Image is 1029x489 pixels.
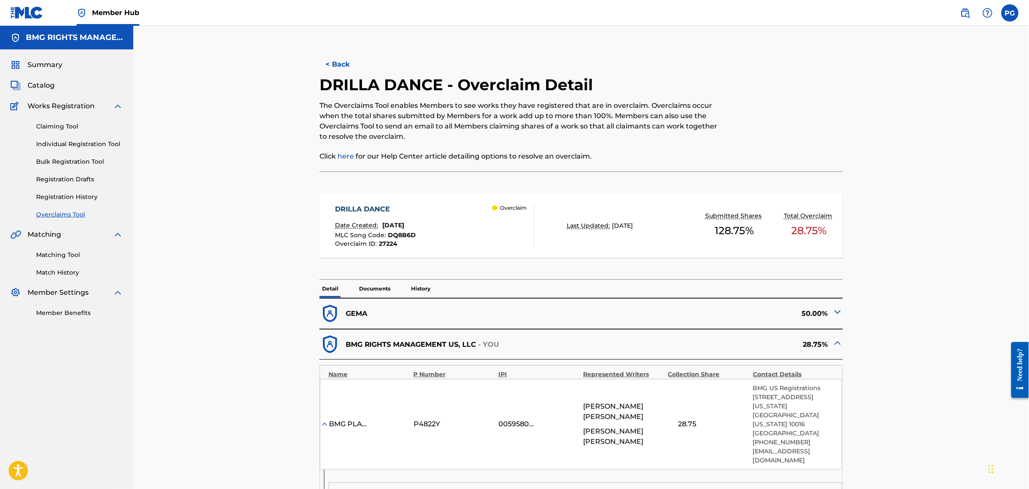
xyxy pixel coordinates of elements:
h5: BMG RIGHTS MANAGEMENT US, LLC [26,33,123,43]
span: 28.75 % [792,223,827,238]
h2: DRILLA DANCE - Overclaim Detail [319,75,597,95]
a: Individual Registration Tool [36,140,123,149]
a: here [338,152,354,160]
a: Bulk Registration Tool [36,157,123,166]
span: Catalog [28,80,55,91]
div: Name [329,370,409,379]
a: Registration Drafts [36,175,123,184]
span: DQ8B6D [388,231,416,239]
p: BMG US Registrations [753,384,833,393]
span: Works Registration [28,101,95,111]
p: Click for our Help Center article detailing options to resolve an overclaim. [319,151,722,162]
p: [GEOGRAPHIC_DATA] [753,429,833,438]
p: The Overclaims Tool enables Members to see works they have registered that are in overclaim. Over... [319,101,722,142]
span: Matching [28,229,61,240]
img: dfb38c8551f6dcc1ac04.svg [319,303,341,324]
button: < Back [319,54,371,75]
img: expand [113,287,123,298]
img: Works Registration [10,101,22,111]
p: [US_STATE][GEOGRAPHIC_DATA][US_STATE] 10016 [753,402,833,429]
a: Match History [36,268,123,277]
a: SummarySummary [10,60,62,70]
span: Summary [28,60,62,70]
img: expand-cell-toggle [832,338,843,348]
img: dfb38c8551f6dcc1ac04.svg [319,334,341,355]
div: User Menu [1001,4,1019,21]
span: [DATE] [383,221,405,229]
a: Member Benefits [36,309,123,318]
div: 28.75% [581,334,843,355]
a: Matching Tool [36,251,123,260]
img: Summary [10,60,21,70]
div: Help [979,4,996,21]
span: 27224 [379,240,398,248]
span: MLC Song Code : [335,231,388,239]
p: Last Updated: [567,221,612,230]
img: Matching [10,229,21,240]
img: Member Settings [10,287,21,298]
p: [STREET_ADDRESS] [753,393,833,402]
img: help [983,8,993,18]
span: [PERSON_NAME] [PERSON_NAME] [584,401,664,422]
img: expand [113,101,123,111]
a: CatalogCatalog [10,80,55,91]
p: [EMAIL_ADDRESS][DOMAIN_NAME] [753,447,833,465]
img: Accounts [10,33,21,43]
span: 128.75 % [715,223,754,238]
p: - YOU [479,339,500,350]
span: Overclaim ID : [335,240,379,248]
span: Member Settings [28,287,89,298]
p: Submitted Shares [705,211,764,220]
div: DRILLA DANCE [335,204,416,214]
div: Represented Writers [584,370,664,379]
img: expand-cell-toggle [320,420,329,428]
img: Catalog [10,80,21,91]
img: MLC Logo [10,6,43,19]
p: Detail [319,280,341,298]
p: Overclaim [500,204,527,212]
div: Contact Details [753,370,833,379]
p: History [409,280,433,298]
div: P Number [414,370,494,379]
p: Documents [356,280,393,298]
span: [PERSON_NAME] [PERSON_NAME] [584,426,664,447]
img: Top Rightsholder [77,8,87,18]
iframe: Chat Widget [986,448,1029,489]
p: BMG RIGHTS MANAGEMENT US, LLC [346,339,476,350]
div: Drag [989,456,994,482]
a: Claiming Tool [36,122,123,131]
img: search [960,8,971,18]
p: GEMA [346,309,367,319]
span: Member Hub [92,8,139,18]
a: DRILLA DANCEDate Created:[DATE]MLC Song Code:DQ8B6DOverclaim ID:27224 OverclaimLast Updated:[DATE... [319,193,843,258]
img: expand-cell-toggle [832,307,843,317]
div: 50.00% [581,303,843,324]
a: Overclaims Tool [36,210,123,219]
a: Registration History [36,193,123,202]
p: [PHONE_NUMBER] [753,438,833,447]
div: Collection Share [668,370,749,379]
img: expand [113,229,123,240]
iframe: Resource Center [1005,336,1029,405]
div: IPI [498,370,579,379]
p: Total Overclaim [784,211,834,220]
a: Public Search [957,4,974,21]
p: Date Created: [335,221,381,230]
span: [DATE] [612,222,633,229]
